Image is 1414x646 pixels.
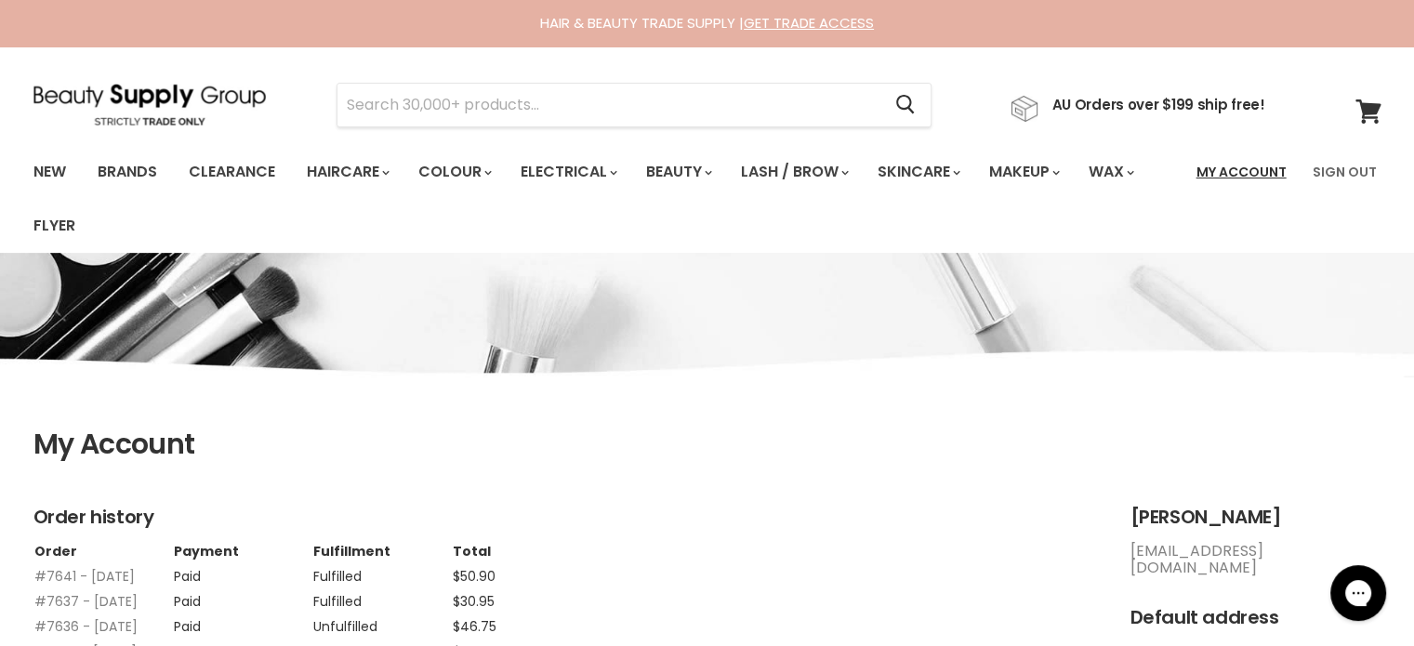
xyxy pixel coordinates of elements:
a: Brands [84,152,171,191]
iframe: Gorgias live chat messenger [1321,559,1395,627]
form: Product [337,83,932,127]
a: Wax [1075,152,1145,191]
a: Colour [404,152,503,191]
button: Search [881,84,931,126]
input: Search [337,84,881,126]
nav: Main [10,145,1405,253]
a: Sign Out [1302,152,1388,191]
a: Beauty [632,152,723,191]
a: Clearance [175,152,289,191]
a: GET TRADE ACCESS [744,13,874,33]
a: My Account [1185,152,1298,191]
ul: Main menu [20,145,1185,253]
a: Skincare [864,152,971,191]
a: Flyer [20,206,89,245]
a: Electrical [507,152,628,191]
a: Makeup [975,152,1071,191]
a: Haircare [293,152,401,191]
a: Lash / Brow [727,152,860,191]
a: New [20,152,80,191]
div: HAIR & BEAUTY TRADE SUPPLY | [10,14,1405,33]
